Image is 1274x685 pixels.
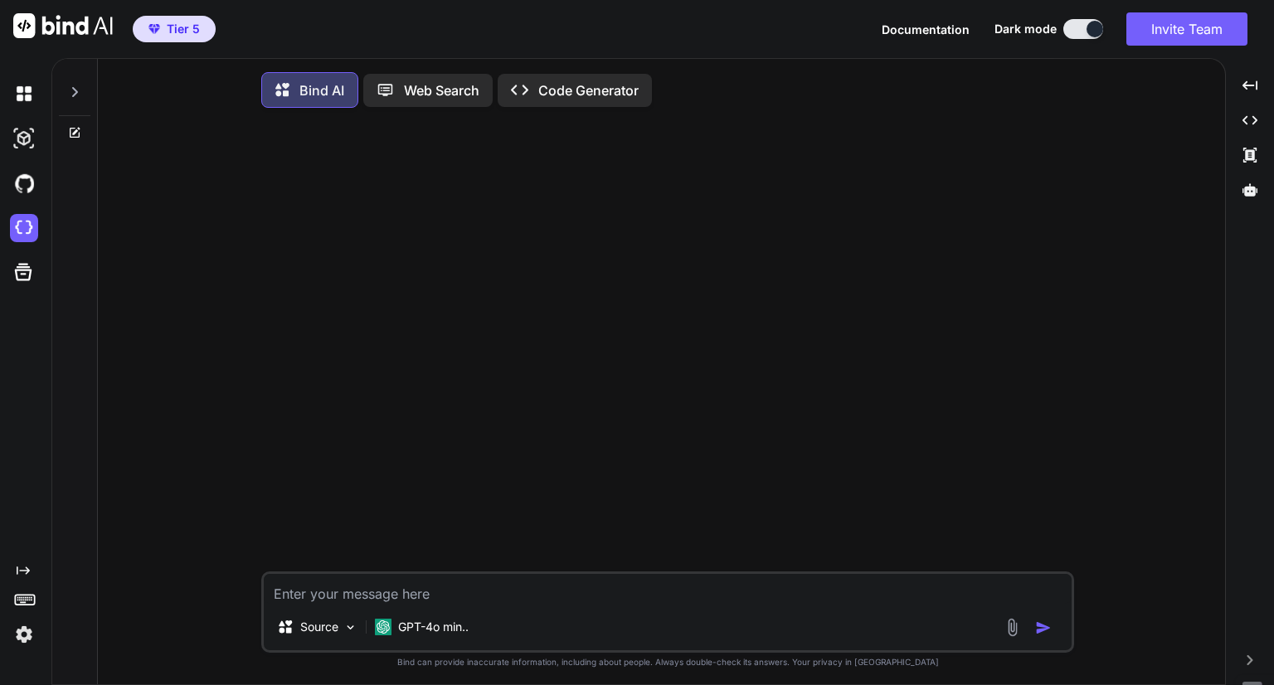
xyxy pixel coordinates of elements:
img: Bind AI [13,13,113,38]
p: GPT-4o min.. [398,619,469,635]
img: icon [1035,619,1052,636]
img: darkAi-studio [10,124,38,153]
img: cloudideIcon [10,214,38,242]
img: premium [148,24,160,34]
button: premiumTier 5 [133,16,216,42]
img: Pick Models [343,620,357,634]
img: GPT-4o mini [375,619,391,635]
button: Invite Team [1126,12,1247,46]
p: Bind can provide inaccurate information, including about people. Always double-check its answers.... [261,656,1074,668]
p: Code Generator [538,80,639,100]
span: Documentation [882,22,970,36]
span: Tier 5 [167,21,200,37]
img: darkChat [10,80,38,108]
img: attachment [1003,618,1022,637]
img: githubDark [10,169,38,197]
button: Documentation [882,21,970,38]
img: settings [10,620,38,649]
p: Web Search [404,80,479,100]
p: Source [300,619,338,635]
span: Dark mode [994,21,1057,37]
p: Bind AI [299,80,344,100]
